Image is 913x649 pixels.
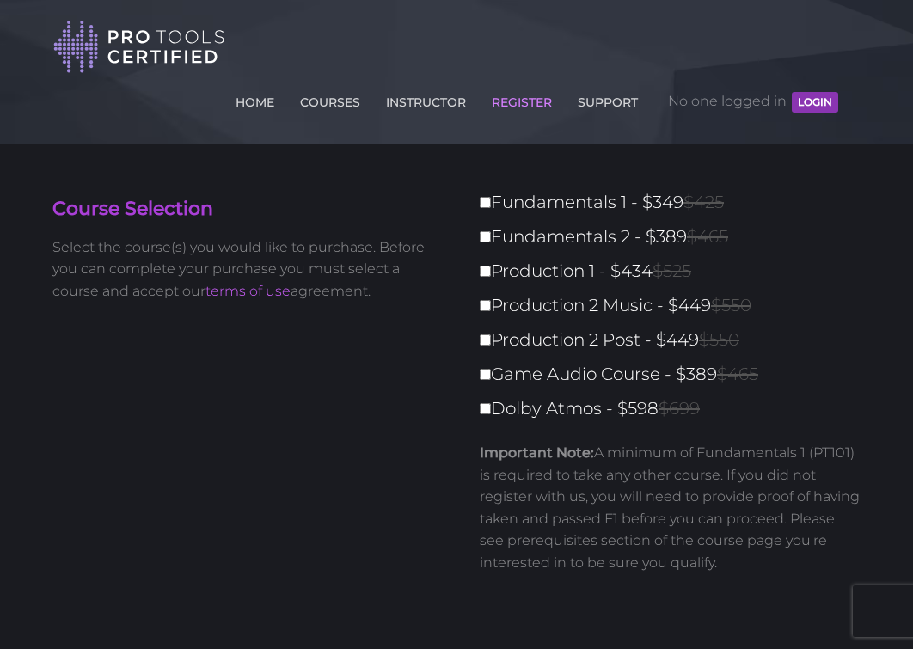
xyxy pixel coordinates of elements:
img: Pro Tools Certified Logo [53,19,225,75]
span: $525 [653,260,691,281]
h4: Course Selection [52,196,444,223]
a: INSTRUCTOR [382,85,470,113]
label: Production 1 - $434 [480,256,871,286]
span: $550 [711,295,751,315]
input: Dolby Atmos - $598$699 [480,403,491,414]
label: Fundamentals 1 - $349 [480,187,871,217]
span: $550 [699,329,739,350]
button: LOGIN [792,92,838,113]
label: Production 2 Post - $449 [480,325,871,355]
label: Fundamentals 2 - $389 [480,222,871,252]
label: Dolby Atmos - $598 [480,394,871,424]
label: Game Audio Course - $389 [480,359,871,389]
input: Production 2 Music - $449$550 [480,300,491,311]
input: Fundamentals 1 - $349$425 [480,197,491,208]
label: Production 2 Music - $449 [480,291,871,321]
span: $699 [659,398,700,419]
input: Fundamentals 2 - $389$465 [480,231,491,242]
span: $465 [717,364,758,384]
input: Production 1 - $434$525 [480,266,491,277]
span: No one logged in [668,76,838,127]
a: COURSES [296,85,365,113]
input: Production 2 Post - $449$550 [480,334,491,346]
p: A minimum of Fundamentals 1 (PT101) is required to take any other course. If you did not register... [480,442,861,574]
input: Game Audio Course - $389$465 [480,369,491,380]
a: HOME [231,85,279,113]
span: $425 [683,192,724,212]
a: REGISTER [487,85,556,113]
span: $465 [687,226,728,247]
a: terms of use [205,283,291,299]
p: Select the course(s) you would like to purchase. Before you can complete your purchase you must s... [52,236,444,303]
a: SUPPORT [573,85,642,113]
strong: Important Note: [480,444,594,461]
